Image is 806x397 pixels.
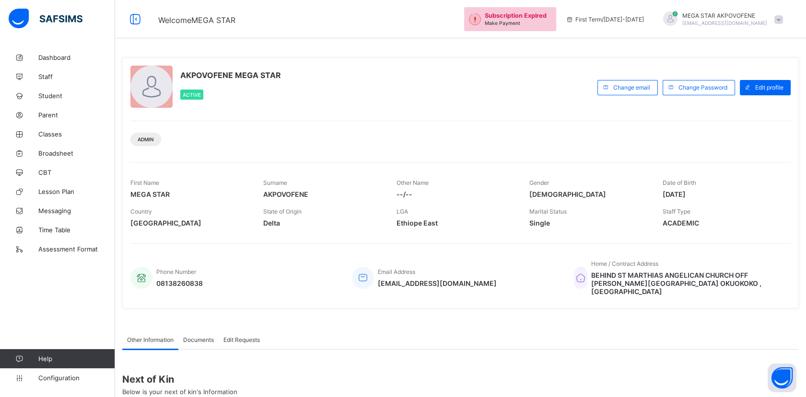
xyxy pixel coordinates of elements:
span: Staff Type [663,208,690,215]
span: Classes [38,130,115,138]
span: Time Table [38,226,115,234]
span: Active [183,92,201,98]
span: First Name [130,179,159,186]
span: Documents [183,336,214,343]
span: [DEMOGRAPHIC_DATA] [529,190,648,198]
span: --/-- [397,190,515,198]
span: Email Address [378,268,415,275]
span: MEGA STAR AKPOVOFENE [682,12,767,19]
span: Broadsheet [38,149,115,157]
span: [GEOGRAPHIC_DATA] [130,219,249,227]
span: Dashboard [38,54,115,61]
span: AKPOVOFENE MEGA STAR [180,70,281,80]
div: MEGA STARAKPOVOFENE [654,11,788,27]
span: Marital Status [529,208,567,215]
span: BEHIND ST MARTHIAS ANGELICAN CHURCH OFF [PERSON_NAME][GEOGRAPHIC_DATA] OKUOKOKO , [GEOGRAPHIC_DATA] [591,271,781,295]
span: LGA [397,208,408,215]
span: Admin [138,136,154,142]
span: ACADEMIC [663,219,781,227]
span: Below is your next of kin's Information [122,388,237,396]
span: Edit Requests [223,336,260,343]
button: Open asap [768,363,796,392]
span: Make Payment [485,20,520,26]
span: Surname [263,179,287,186]
span: Change email [613,84,650,91]
span: Welcome MEGA STAR [158,15,235,25]
span: Other Name [397,179,429,186]
span: CBT [38,169,115,176]
span: Next of Kin [122,374,799,385]
span: Delta [263,219,382,227]
span: Parent [38,111,115,119]
span: Help [38,355,115,363]
span: Staff [38,73,115,80]
span: Ethiope East [397,219,515,227]
span: [EMAIL_ADDRESS][DOMAIN_NAME] [682,20,767,26]
span: 08138260838 [156,279,203,287]
span: Single [529,219,648,227]
span: [DATE] [663,190,781,198]
span: Date of Birth [663,179,696,186]
span: Country [130,208,152,215]
span: Messaging [38,207,115,215]
span: Configuration [38,374,115,382]
span: Home / Contract Address [591,260,658,267]
span: Other Information [127,336,174,343]
span: Gender [529,179,549,186]
span: [EMAIL_ADDRESS][DOMAIN_NAME] [378,279,497,287]
span: Change Password [678,84,727,91]
span: MEGA STAR [130,190,249,198]
span: Student [38,92,115,100]
span: Subscription Expired [485,12,547,19]
img: outstanding-1.146d663e52f09953f639664a84e30106.svg [469,13,481,25]
span: Lesson Plan [38,188,115,195]
span: Assessment Format [38,245,115,253]
span: Edit profile [755,84,783,91]
span: AKPOVOFENE [263,190,382,198]
img: safsims [9,9,82,29]
span: Phone Number [156,268,196,275]
span: session/term information [566,16,644,23]
span: State of Origin [263,208,302,215]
